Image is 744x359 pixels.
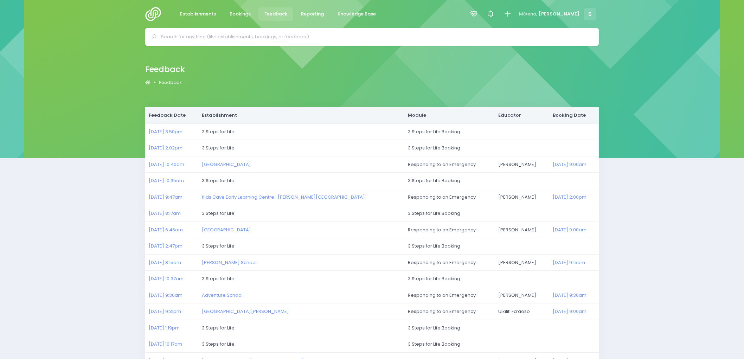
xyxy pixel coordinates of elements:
[149,177,184,184] a: [DATE] 10:35am
[549,107,599,123] th: Booking Date
[149,161,184,168] a: [DATE] 10:40am
[202,275,235,282] span: 3 Steps for Life
[202,325,235,331] span: 3 Steps for Life
[149,292,182,299] a: [DATE] 9:30am
[224,7,256,21] a: Bookings
[145,107,198,123] th: Feedback Date
[553,226,586,233] a: [DATE] 9:00am
[230,11,251,18] span: Bookings
[404,287,495,303] td: Responding to an Emergency
[202,161,251,168] a: [GEOGRAPHIC_DATA]
[332,7,381,21] a: Knowledge Base
[404,303,495,320] td: Responding to an Emergency
[149,325,180,331] a: [DATE] 1:19pm
[404,156,495,173] td: Responding to an Emergency
[295,7,329,21] a: Reporting
[149,145,182,151] a: [DATE] 2:02pm
[149,341,182,347] a: [DATE] 10:17am
[519,11,537,18] span: Mōrena,
[404,140,599,156] td: 3 Steps for Life Booking
[404,336,599,353] td: 3 Steps for Life Booking
[584,8,596,20] span: S
[264,11,287,18] span: Feedback
[404,205,599,222] td: 3 Steps for Life Booking
[202,226,251,233] a: [GEOGRAPHIC_DATA]
[404,107,495,123] th: Module
[202,243,235,249] span: 3 Steps for Life
[404,320,599,336] td: 3 Steps for Life Booking
[404,222,495,238] td: Responding to an Emergency
[404,238,599,255] td: 3 Steps for Life Booking
[161,32,589,42] input: Search for anything (like establishments, bookings, or feedback)
[202,194,365,200] a: Kids Cave Early Learning Centre- [PERSON_NAME][GEOGRAPHIC_DATA]
[174,7,222,21] a: Establishments
[198,107,404,123] th: Establishment
[202,308,289,315] a: [GEOGRAPHIC_DATA][PERSON_NAME]
[404,271,599,287] td: 3 Steps for Life Booking
[495,107,549,123] th: Educator
[149,308,181,315] a: [DATE] 9:31pm
[495,287,549,303] td: [PERSON_NAME]
[202,177,235,184] span: 3 Steps for Life
[145,7,165,21] img: Logo
[180,11,216,18] span: Establishments
[149,275,184,282] a: [DATE] 10:37am
[145,65,185,74] h2: Feedback
[404,173,599,189] td: 3 Steps for Life Booking
[553,308,586,315] a: [DATE] 9:00am
[149,259,181,266] a: [DATE] 8:15am
[149,226,183,233] a: [DATE] 6:46am
[202,128,235,135] span: 3 Steps for Life
[495,222,549,238] td: [PERSON_NAME]
[404,123,599,140] td: 3 Steps for Life Booking
[495,303,549,320] td: Uikilifi Fa’aoso
[258,7,293,21] a: Feedback
[404,254,495,271] td: Responding to an Emergency
[495,189,549,205] td: [PERSON_NAME]
[338,11,376,18] span: Knowledge Base
[159,79,182,86] a: Feedback
[553,161,586,168] a: [DATE] 9:00am
[149,194,182,200] a: [DATE] 9:47am
[202,292,243,299] a: Adventure School
[539,11,579,18] span: [PERSON_NAME]
[553,259,585,266] a: [DATE] 9:15am
[495,254,549,271] td: [PERSON_NAME]
[202,145,235,151] span: 3 Steps for Life
[149,128,182,135] a: [DATE] 3:50pm
[553,292,586,299] a: [DATE] 9:30am
[149,210,181,217] a: [DATE] 8:17am
[202,341,235,347] span: 3 Steps for Life
[404,189,495,205] td: Responding to an Emergency
[202,259,257,266] a: [PERSON_NAME] School
[202,210,235,217] span: 3 Steps for Life
[149,243,182,249] a: [DATE] 2:47pm
[553,194,586,200] a: [DATE] 2:00pm
[301,11,324,18] span: Reporting
[495,156,549,173] td: [PERSON_NAME]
